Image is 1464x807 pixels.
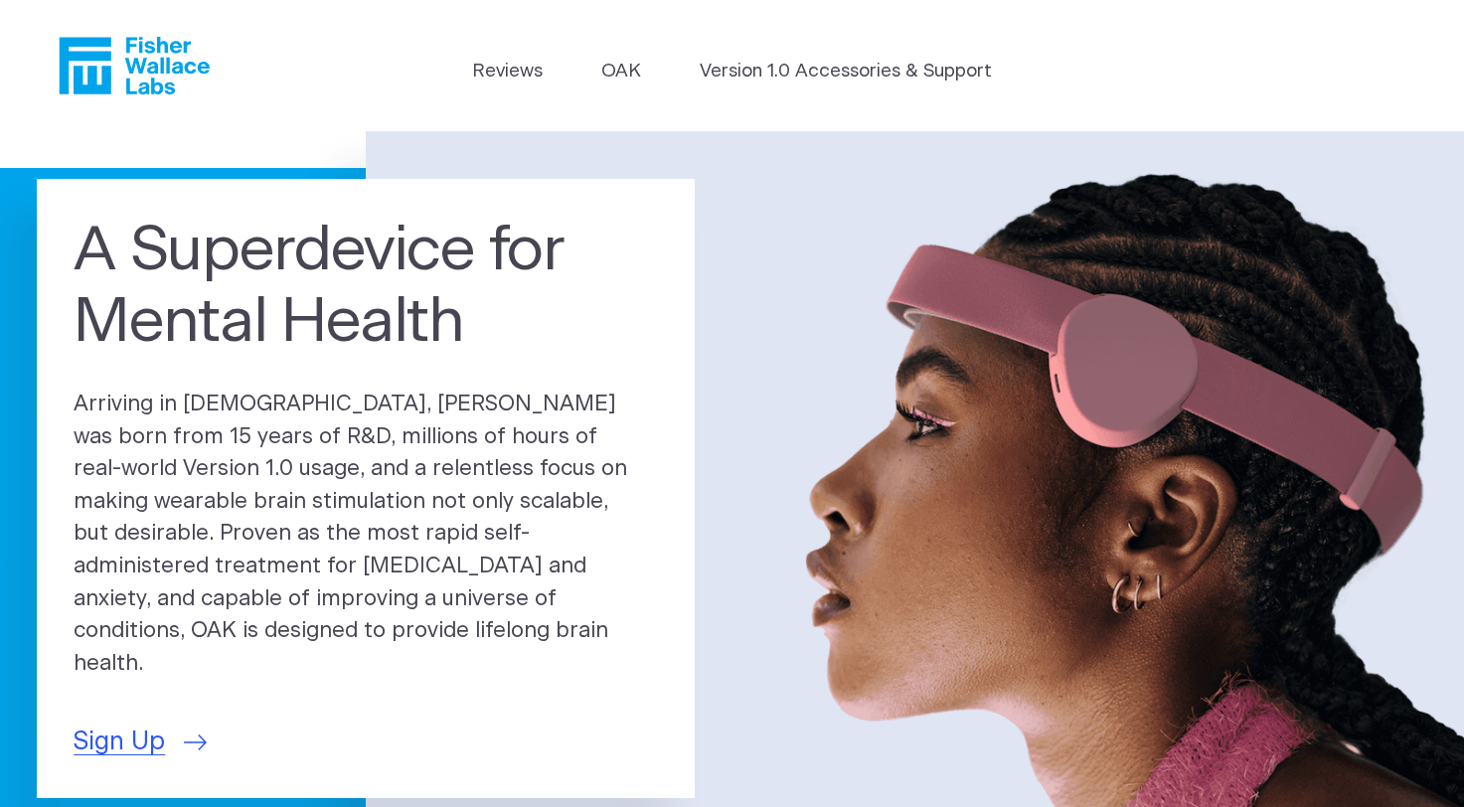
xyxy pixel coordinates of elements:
[74,389,658,680] p: Arriving in [DEMOGRAPHIC_DATA], [PERSON_NAME] was born from 15 years of R&D, millions of hours of...
[59,37,210,94] a: Fisher Wallace
[74,724,165,761] span: Sign Up
[601,58,641,85] a: OAK
[74,216,658,359] h1: A Superdevice for Mental Health
[74,724,207,761] a: Sign Up
[472,58,543,85] a: Reviews
[700,58,992,85] a: Version 1.0 Accessories & Support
